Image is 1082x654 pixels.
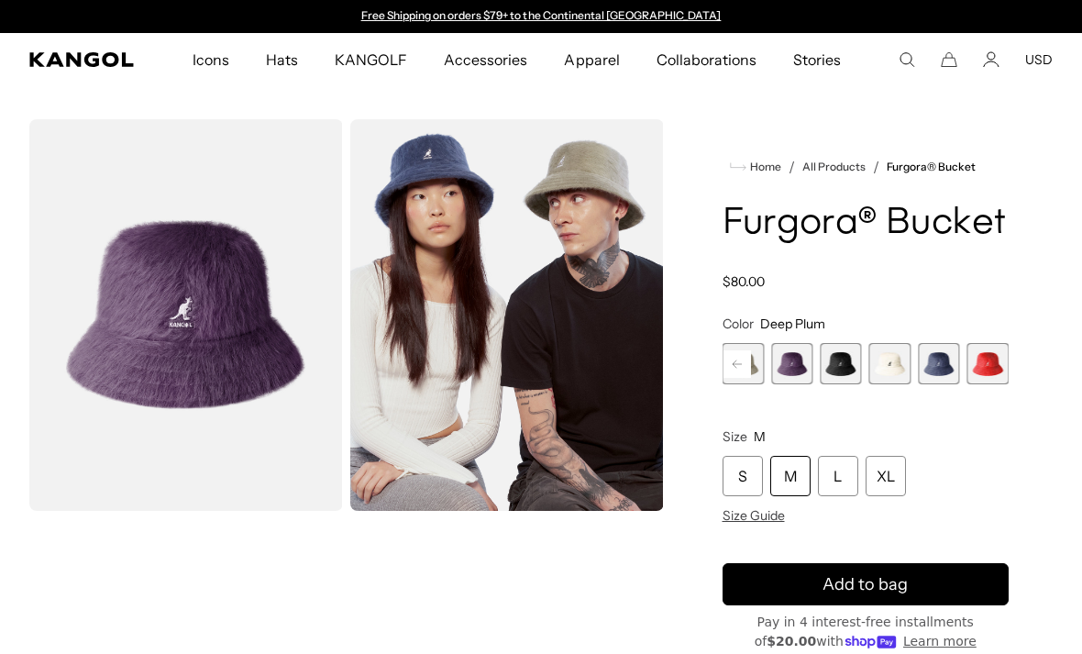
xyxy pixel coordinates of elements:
[723,428,747,445] span: Size
[918,343,959,384] label: Navy
[1025,51,1053,68] button: USD
[352,9,730,24] div: 1 of 2
[967,343,1009,384] div: 10 of 10
[771,343,812,384] label: Deep Plum
[29,119,664,511] product-gallery: Gallery Viewer
[802,161,866,173] a: All Products
[887,161,976,173] a: Furgora® Bucket
[657,33,756,86] span: Collaborations
[444,33,527,86] span: Accessories
[546,33,637,86] a: Apparel
[723,563,1010,605] button: Add to bag
[316,33,425,86] a: KANGOLF
[723,273,765,290] span: $80.00
[564,33,619,86] span: Apparel
[638,33,775,86] a: Collaborations
[793,33,841,86] span: Stories
[781,156,795,178] li: /
[174,33,248,86] a: Icons
[248,33,316,86] a: Hats
[425,33,546,86] a: Accessories
[823,572,908,597] span: Add to bag
[723,507,785,524] span: Size Guide
[266,33,298,86] span: Hats
[820,343,861,384] div: 7 of 10
[361,8,722,22] a: Free Shipping on orders $79+ to the Continental [GEOGRAPHIC_DATA]
[723,204,1010,244] h1: Furgora® Bucket
[723,343,764,384] div: 5 of 10
[820,343,861,384] label: Black
[869,343,911,384] div: 8 of 10
[730,159,781,175] a: Home
[983,51,999,68] a: Account
[723,456,763,496] div: S
[967,343,1009,384] label: Scarlet
[723,156,1010,178] nav: breadcrumbs
[771,343,812,384] div: 6 of 10
[352,9,730,24] div: Announcement
[818,456,858,496] div: L
[941,51,957,68] button: Cart
[29,119,343,511] img: color-deep-plum
[335,33,407,86] span: KANGOLF
[29,52,135,67] a: Kangol
[770,456,811,496] div: M
[746,161,781,173] span: Home
[775,33,859,86] a: Stories
[352,9,730,24] slideshow-component: Announcement bar
[866,156,879,178] li: /
[869,343,911,384] label: Ivory
[918,343,959,384] div: 9 of 10
[193,33,229,86] span: Icons
[899,51,915,68] summary: Search here
[723,343,764,384] label: Warm Grey
[760,316,825,332] span: Deep Plum
[723,316,754,332] span: Color
[754,428,766,445] span: M
[866,456,906,496] div: XL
